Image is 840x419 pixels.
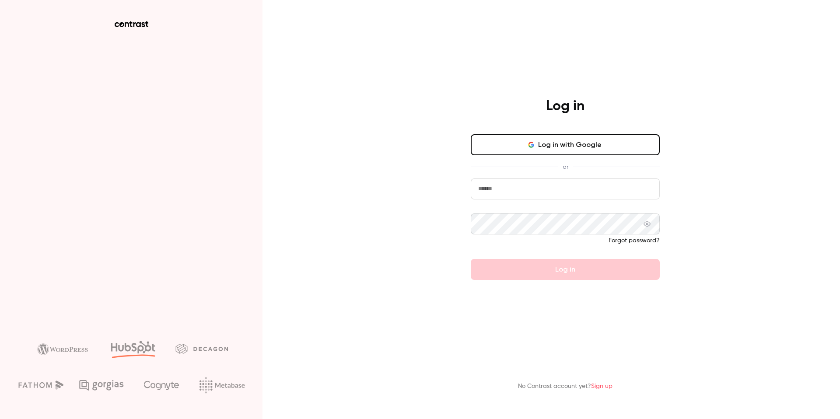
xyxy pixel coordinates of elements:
[558,162,573,171] span: or
[518,382,612,391] p: No Contrast account yet?
[546,98,584,115] h4: Log in
[175,344,228,353] img: decagon
[609,237,660,244] a: Forgot password?
[591,383,612,389] a: Sign up
[471,134,660,155] button: Log in with Google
